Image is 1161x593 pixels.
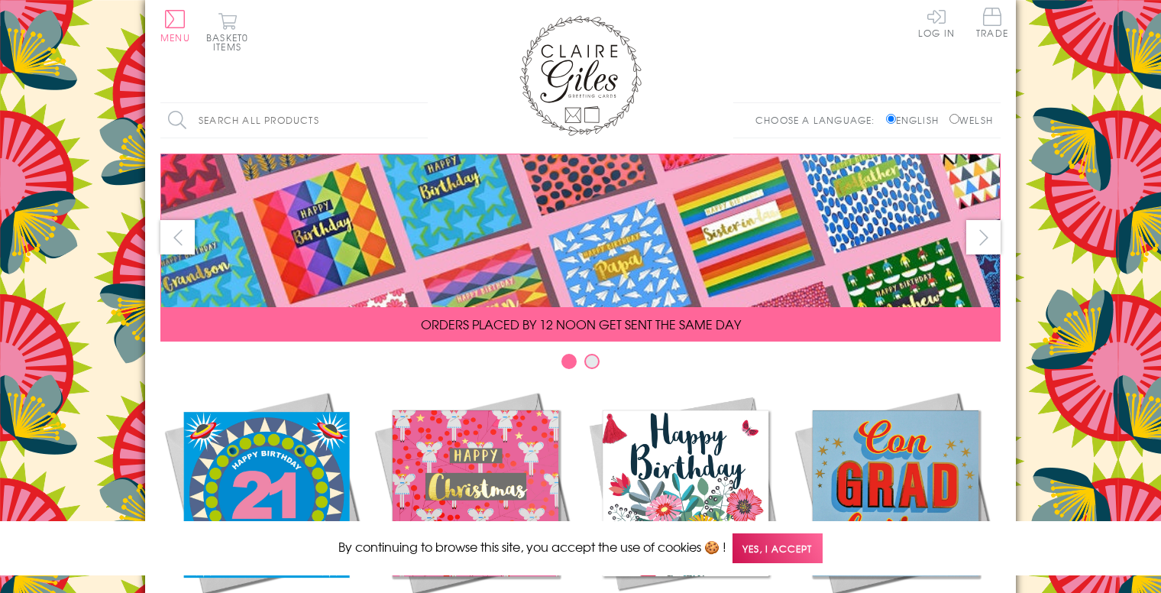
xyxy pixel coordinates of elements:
button: prev [160,220,195,254]
div: Carousel Pagination [160,353,1001,377]
label: Welsh [949,113,993,127]
span: ORDERS PLACED BY 12 NOON GET SENT THE SAME DAY [421,315,741,333]
button: Menu [160,10,190,42]
img: Claire Giles Greetings Cards [519,15,642,136]
label: English [886,113,946,127]
a: Trade [976,8,1008,41]
button: Basket0 items [206,12,248,51]
span: 0 items [213,31,248,53]
button: Carousel Page 1 (Current Slide) [561,354,577,369]
input: Search [412,103,428,138]
input: Search all products [160,103,428,138]
span: Yes, I accept [732,533,823,563]
button: Carousel Page 2 [584,354,600,369]
p: Choose a language: [755,113,883,127]
span: Menu [160,31,190,44]
input: English [886,114,896,124]
input: Welsh [949,114,959,124]
button: next [966,220,1001,254]
span: Trade [976,8,1008,37]
a: Log In [918,8,955,37]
